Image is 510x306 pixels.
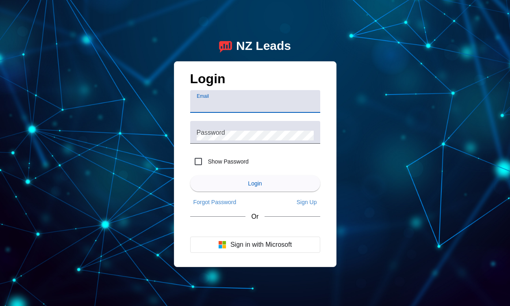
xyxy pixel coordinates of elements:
[219,39,291,53] a: logoNZ Leads
[236,39,291,53] div: NZ Leads
[190,237,320,253] button: Sign in with Microsoft
[197,94,209,99] mat-label: Email
[248,180,262,187] span: Login
[190,71,320,91] h1: Login
[197,129,225,136] mat-label: Password
[218,241,226,249] img: Microsoft logo
[206,157,249,166] label: Show Password
[297,199,317,205] span: Sign Up
[219,39,232,53] img: logo
[193,199,237,205] span: Forgot Password
[190,175,320,192] button: Login
[252,213,259,220] span: Or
